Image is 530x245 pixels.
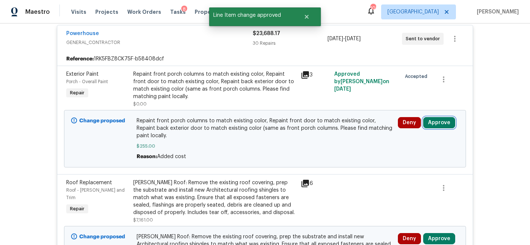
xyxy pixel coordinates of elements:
[137,142,394,150] span: $255.00
[133,70,296,100] div: Repaint front porch columns to match existing color, Repaint front door to match existing color, ...
[71,8,86,16] span: Visits
[137,154,157,159] span: Reason:
[181,6,187,13] div: 8
[474,8,519,16] span: [PERSON_NAME]
[79,234,125,239] b: Change proposed
[66,180,112,185] span: Roof Replacement
[137,117,394,139] span: Repaint front porch columns to match existing color, Repaint front door to match existing color, ...
[209,7,294,23] span: Line Item change approved
[328,35,361,43] span: -
[66,31,99,36] a: Powerhouse
[157,154,186,159] span: Added cost
[334,87,351,92] span: [DATE]
[423,233,455,244] button: Approve
[253,40,327,47] div: 30 Repairs
[66,55,94,63] b: Reference:
[57,52,473,66] div: 1RK5FBZ8CK75F-b58408dcf
[370,4,376,12] div: 108
[195,8,224,16] span: Properties
[66,39,253,46] span: GENERAL_CONTRACTOR
[387,8,439,16] span: [GEOGRAPHIC_DATA]
[301,70,330,79] div: 3
[294,9,319,24] button: Close
[328,36,343,41] span: [DATE]
[405,73,430,80] span: Accepted
[334,72,389,92] span: Approved by [PERSON_NAME] on
[301,179,330,188] div: 6
[67,89,87,97] span: Repair
[133,218,153,222] span: $7,161.00
[423,117,455,128] button: Approve
[79,118,125,123] b: Change proposed
[66,79,108,84] span: Porch - Overall Paint
[345,36,361,41] span: [DATE]
[398,233,421,244] button: Deny
[398,117,421,128] button: Deny
[66,72,99,77] span: Exterior Paint
[127,8,161,16] span: Work Orders
[133,102,147,106] span: $0.00
[67,205,87,213] span: Repair
[170,9,186,15] span: Tasks
[253,31,280,36] span: $23,688.17
[406,35,443,43] span: Sent to vendor
[95,8,118,16] span: Projects
[25,8,50,16] span: Maestro
[66,188,125,200] span: Roof - [PERSON_NAME] and Trim
[133,179,296,216] div: [PERSON_NAME] Roof: Remove the existing roof covering, prep the substrate and install new Archite...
